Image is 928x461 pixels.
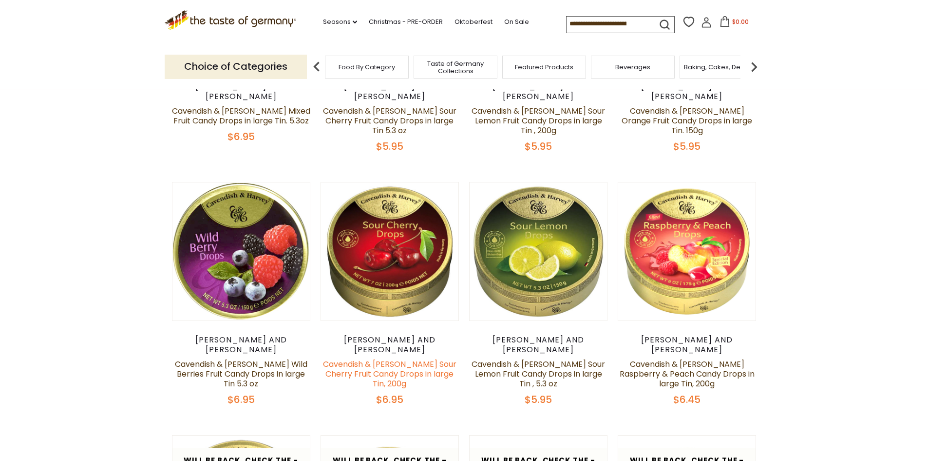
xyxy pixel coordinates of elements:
span: $5.95 [673,140,701,153]
a: Christmas - PRE-ORDER [369,17,443,27]
span: $6.95 [227,393,255,406]
a: Beverages [615,63,650,71]
a: Cavendish & [PERSON_NAME] Sour Cherry Fruit Candy Drops in large Tin, 200g [323,359,456,389]
span: $5.95 [376,140,403,153]
div: [PERSON_NAME] and [PERSON_NAME] [618,335,757,355]
img: previous arrow [307,57,326,77]
p: Choice of Categories [165,55,307,79]
a: Cavendish & [PERSON_NAME] Mixed Fruit Candy Drops in large Tin. 5.3oz [172,105,310,126]
a: Cavendish & [PERSON_NAME] Sour Cherry Fruit Candy Drops in large Tin 5.3 oz [323,105,456,136]
span: $0.00 [732,18,749,26]
div: [PERSON_NAME] and [PERSON_NAME] [618,82,757,101]
a: Featured Products [515,63,573,71]
span: $6.95 [227,130,255,143]
img: Cavendish [321,182,459,321]
div: [PERSON_NAME] and [PERSON_NAME] [172,82,311,101]
span: $6.45 [673,393,701,406]
a: Food By Category [339,63,395,71]
img: next arrow [744,57,764,77]
a: Cavendish & [PERSON_NAME] Wild Berries Fruit Candy Drops in large Tin 5.3 oz [175,359,307,389]
img: Cavendish [470,182,607,321]
a: Oktoberfest [455,17,492,27]
div: [PERSON_NAME] and [PERSON_NAME] [172,335,311,355]
a: Taste of Germany Collections [417,60,494,75]
a: Baking, Cakes, Desserts [684,63,759,71]
span: $5.95 [525,140,552,153]
span: $5.95 [525,393,552,406]
div: [PERSON_NAME] and [PERSON_NAME] [321,335,459,355]
img: Cavendish [618,182,756,321]
a: Cavendish & [PERSON_NAME] Sour Lemon Fruit Candy Drops in large Tin , 5.3 oz [472,359,605,389]
button: $0.00 [714,16,755,31]
a: Cavendish & [PERSON_NAME] Orange Fruit Candy Drops in large Tin. 150g [622,105,752,136]
div: [PERSON_NAME] and [PERSON_NAME] [321,82,459,101]
a: Seasons [323,17,357,27]
span: $6.95 [376,393,403,406]
div: [PERSON_NAME] and [PERSON_NAME] [469,335,608,355]
a: Cavendish & [PERSON_NAME] Raspberry & Peach Candy Drops in large Tin, 200g [620,359,755,389]
a: On Sale [504,17,529,27]
div: [PERSON_NAME] and [PERSON_NAME] [469,82,608,101]
a: Cavendish & [PERSON_NAME] Sour Lemon Fruit Candy Drops in large Tin , 200g [472,105,605,136]
img: Cavendish [172,182,310,321]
